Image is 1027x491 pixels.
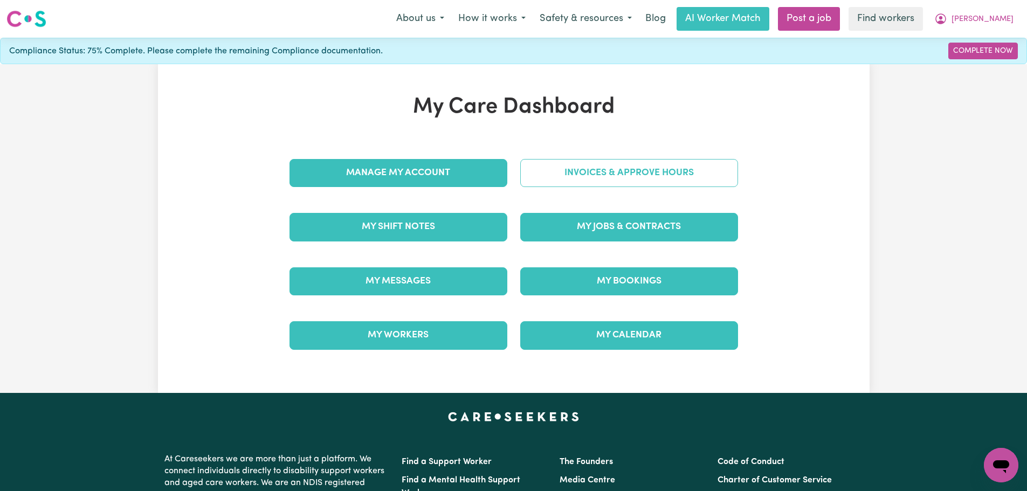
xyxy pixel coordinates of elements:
[984,448,1018,482] iframe: Button to launch messaging window
[290,159,507,187] a: Manage My Account
[6,6,46,31] a: Careseekers logo
[639,7,672,31] a: Blog
[677,7,769,31] a: AI Worker Match
[520,213,738,241] a: My Jobs & Contracts
[778,7,840,31] a: Post a job
[948,43,1018,59] a: Complete Now
[560,476,615,485] a: Media Centre
[451,8,533,30] button: How it works
[6,9,46,29] img: Careseekers logo
[402,458,492,466] a: Find a Support Worker
[849,7,923,31] a: Find workers
[283,94,745,120] h1: My Care Dashboard
[290,267,507,295] a: My Messages
[927,8,1021,30] button: My Account
[290,321,507,349] a: My Workers
[520,321,738,349] a: My Calendar
[389,8,451,30] button: About us
[448,412,579,421] a: Careseekers home page
[290,213,507,241] a: My Shift Notes
[9,45,383,58] span: Compliance Status: 75% Complete. Please complete the remaining Compliance documentation.
[520,159,738,187] a: Invoices & Approve Hours
[718,476,832,485] a: Charter of Customer Service
[718,458,784,466] a: Code of Conduct
[952,13,1014,25] span: [PERSON_NAME]
[560,458,613,466] a: The Founders
[520,267,738,295] a: My Bookings
[533,8,639,30] button: Safety & resources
